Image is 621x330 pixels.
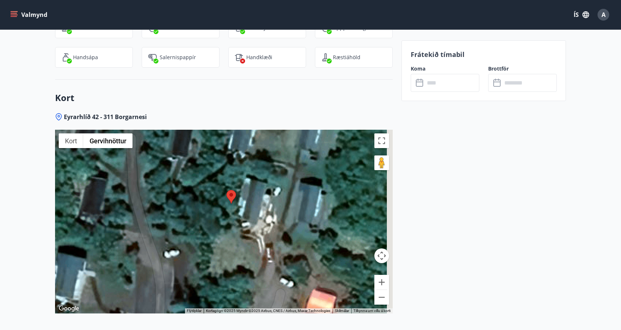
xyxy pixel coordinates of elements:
label: Brottför [488,65,557,72]
button: Dragðu Þránd á kortið til að opna Street View [374,155,389,170]
span: Kortagögn ©2025 Myndir ©2025 Airbus, CNES / Airbus, Maxar Technologies [206,309,330,313]
p: Frátekið tímabil [411,50,557,59]
p: Ræstiáhöld [333,54,360,61]
label: Koma [411,65,479,72]
a: Skilmálar (opnast í nýjum flipa) [335,309,349,313]
button: Flýtilyklar [187,308,201,313]
p: Salernispappír [160,54,196,61]
p: Handsápa [73,54,98,61]
img: uiBtL0ikWr40dZiggAgPY6zIBwQcLm3lMVfqTObx.svg [235,53,243,62]
button: Breyta yfirsýn á öllum skjánum [374,133,389,148]
span: Eyrarhlíð 42 - 311 Borgarnesi [64,113,147,121]
a: Opna þetta svæði í Google-kortum (opnar nýjan glugga) [57,304,81,313]
button: ÍS [570,8,593,21]
a: Tilkynna um villu á korti [353,309,391,313]
span: A [602,11,606,19]
button: Sýna myndefni úr gervihnetti [83,133,132,148]
button: Minnka [374,290,389,305]
img: Google [57,304,81,313]
button: A [595,6,612,24]
button: Stækka [374,275,389,290]
button: menu [9,8,50,21]
h3: Kort [55,92,393,104]
button: Birta götukort [59,133,83,148]
button: Myndavélarstýringar korts [374,248,389,263]
img: saOQRUK9k0plC04d75OSnkMeCb4WtbSIwuaOqe9o.svg [321,53,330,62]
img: 96TlfpxwFVHR6UM9o3HrTVSiAREwRYtsizir1BR0.svg [61,53,70,62]
p: Handklæði [246,54,272,61]
img: JsUkc86bAWErts0UzsjU3lk4pw2986cAIPoh8Yw7.svg [148,53,157,62]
